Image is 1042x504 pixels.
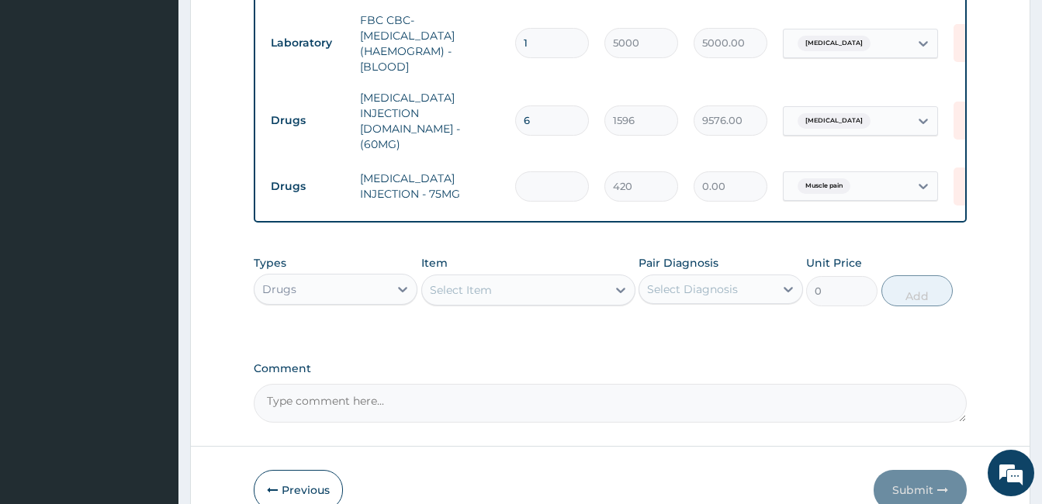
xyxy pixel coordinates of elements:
td: Drugs [263,106,352,135]
td: [MEDICAL_DATA] INJECTION [DOMAIN_NAME] - (60MG) [352,82,507,160]
label: Types [254,257,286,270]
span: [MEDICAL_DATA] [798,36,871,51]
img: d_794563401_company_1708531726252_794563401 [29,78,63,116]
div: Chat with us now [81,87,261,107]
label: Unit Price [806,255,862,271]
label: Item [421,255,448,271]
td: FBC CBC-[MEDICAL_DATA] (HAEMOGRAM) - [BLOOD] [352,5,507,82]
textarea: Type your message and hit 'Enter' [8,338,296,392]
button: Add [881,275,953,306]
label: Pair Diagnosis [639,255,718,271]
div: Select Item [430,282,492,298]
td: Drugs [263,172,352,201]
div: Minimize live chat window [254,8,292,45]
td: Laboratory [263,29,352,57]
div: Select Diagnosis [647,281,738,297]
span: We're online! [90,153,214,309]
td: [MEDICAL_DATA] INJECTION - 75MG [352,163,507,209]
span: [MEDICAL_DATA] [798,113,871,129]
label: Comment [254,362,967,375]
div: Drugs [262,281,296,297]
span: Muscle pain [798,178,850,194]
